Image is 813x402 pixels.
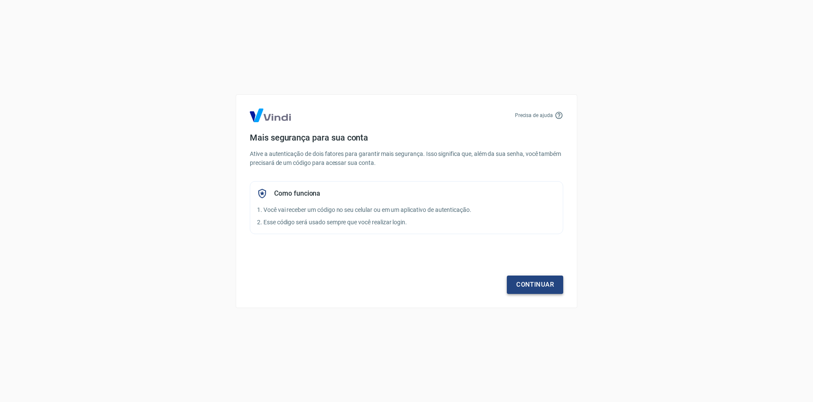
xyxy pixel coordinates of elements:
[250,132,563,143] h4: Mais segurança para sua conta
[515,112,553,119] p: Precisa de ajuda
[257,205,556,214] p: 1. Você vai receber um código no seu celular ou em um aplicativo de autenticação.
[250,150,563,167] p: Ative a autenticação de dois fatores para garantir mais segurança. Isso significa que, além da su...
[250,109,291,122] img: Logo Vind
[257,218,556,227] p: 2. Esse código será usado sempre que você realizar login.
[274,189,320,198] h5: Como funciona
[507,276,563,293] a: Continuar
